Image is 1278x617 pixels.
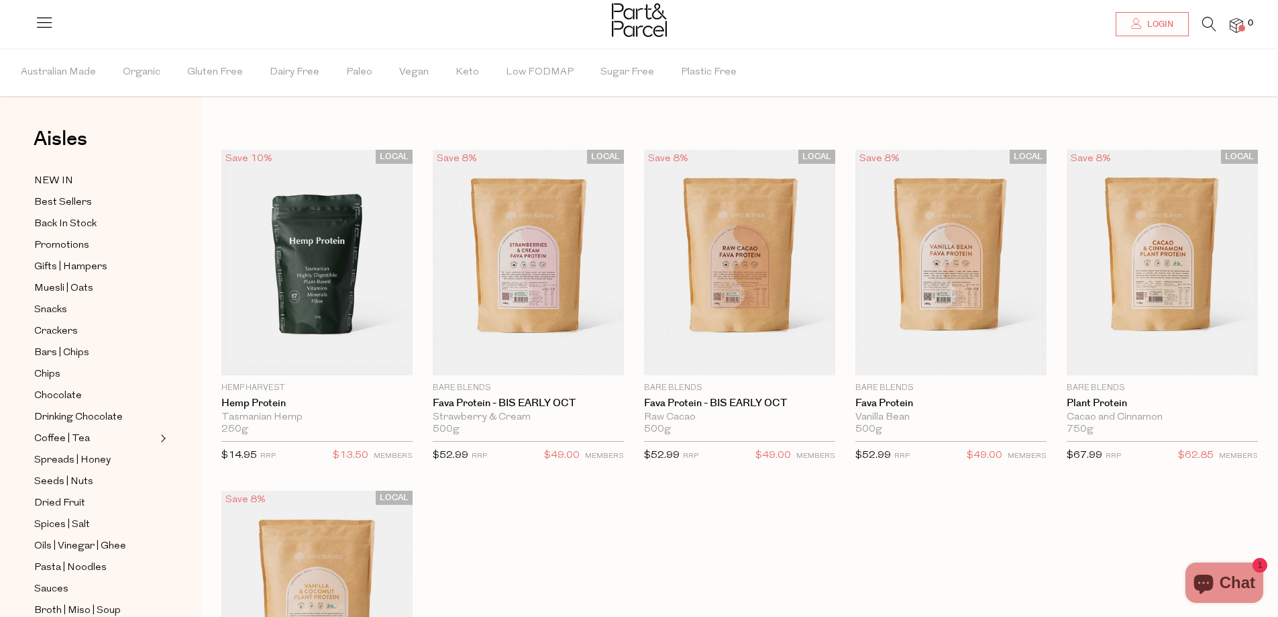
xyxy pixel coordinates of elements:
[221,424,248,436] span: 250g
[34,473,156,490] a: Seeds | Nuts
[34,173,73,189] span: NEW IN
[1067,150,1258,375] img: Plant Protein
[1067,450,1102,461] span: $67.99
[123,49,160,96] span: Organic
[34,495,156,512] a: Dried Fruit
[34,259,107,275] span: Gifts | Hampers
[34,581,156,598] a: Sauces
[221,450,257,461] span: $14.95
[1010,150,1047,164] span: LOCAL
[34,195,92,211] span: Best Sellers
[1116,12,1189,36] a: Login
[433,397,624,410] a: Fava Protein - BIS EARLY OCT
[433,150,481,168] div: Save 8%
[644,382,835,394] p: Bare Blends
[433,412,624,424] div: Strawberry & Cream
[34,538,126,555] span: Oils | Vinegar | Ghee
[681,49,737,96] span: Plastic Free
[34,194,156,211] a: Best Sellers
[433,150,624,375] img: Fava Protein - BIS EARLY OCT
[34,216,156,232] a: Back In Stock
[21,49,96,96] span: Australian Made
[506,49,574,96] span: Low FODMAP
[855,412,1047,424] div: Vanilla Bean
[34,345,89,361] span: Bars | Chips
[270,49,319,96] span: Dairy Free
[796,453,835,460] small: MEMBERS
[1144,19,1173,30] span: Login
[1221,150,1258,164] span: LOCAL
[855,382,1047,394] p: Bare Blends
[1067,424,1094,436] span: 750g
[644,424,671,436] span: 500g
[644,150,692,168] div: Save 8%
[34,516,156,533] a: Spices | Salt
[221,397,413,410] a: Hemp Protein
[260,453,276,460] small: RRP
[34,258,156,275] a: Gifts | Hampers
[1181,563,1267,606] inbox-online-store-chat: Shopify online store chat
[855,150,904,168] div: Save 8%
[34,173,156,189] a: NEW IN
[1067,412,1258,424] div: Cacao and Cinnamon
[34,367,60,383] span: Chips
[34,387,156,404] a: Chocolate
[894,453,910,460] small: RRP
[855,424,882,436] span: 500g
[34,129,87,162] a: Aisles
[34,560,107,576] span: Pasta | Noodles
[755,447,791,465] span: $49.00
[34,281,93,297] span: Muesli | Oats
[644,450,680,461] span: $52.99
[34,430,156,447] a: Coffee | Tea
[34,301,156,318] a: Snacks
[1219,453,1258,460] small: MEMBERS
[34,344,156,361] a: Bars | Chips
[34,237,156,254] a: Promotions
[600,49,654,96] span: Sugar Free
[221,412,413,424] div: Tasmanian Hemp
[683,453,698,460] small: RRP
[221,382,413,394] p: Hemp Harvest
[855,150,1047,375] img: Fava Protein
[346,49,372,96] span: Paleo
[644,412,835,424] div: Raw Cacao
[34,216,97,232] span: Back In Stock
[34,559,156,576] a: Pasta | Noodles
[1244,17,1257,30] span: 0
[34,280,156,297] a: Muesli | Oats
[433,424,460,436] span: 500g
[612,3,667,37] img: Part&Parcel
[34,238,89,254] span: Promotions
[374,453,413,460] small: MEMBERS
[433,382,624,394] p: Bare Blends
[34,474,93,490] span: Seeds | Nuts
[456,49,479,96] span: Keto
[34,410,123,426] span: Drinking Chocolate
[221,491,270,509] div: Save 8%
[34,366,156,383] a: Chips
[34,453,111,469] span: Spreads | Honey
[967,447,1002,465] span: $49.00
[1067,382,1258,394] p: Bare Blends
[34,302,67,318] span: Snacks
[1106,453,1121,460] small: RRP
[585,453,624,460] small: MEMBERS
[855,450,891,461] span: $52.99
[34,324,78,340] span: Crackers
[376,150,413,164] span: LOCAL
[644,397,835,410] a: Fava Protein - BIS EARLY OCT
[433,450,468,461] span: $52.99
[34,517,90,533] span: Spices | Salt
[1067,150,1115,168] div: Save 8%
[187,49,243,96] span: Gluten Free
[1008,453,1047,460] small: MEMBERS
[34,452,156,469] a: Spreads | Honey
[472,453,487,460] small: RRP
[644,150,835,375] img: Fava Protein - BIS EARLY OCT
[798,150,835,164] span: LOCAL
[855,397,1047,410] a: Fava Protein
[221,150,276,168] div: Save 10%
[221,150,413,375] img: Hemp Protein
[34,388,82,404] span: Chocolate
